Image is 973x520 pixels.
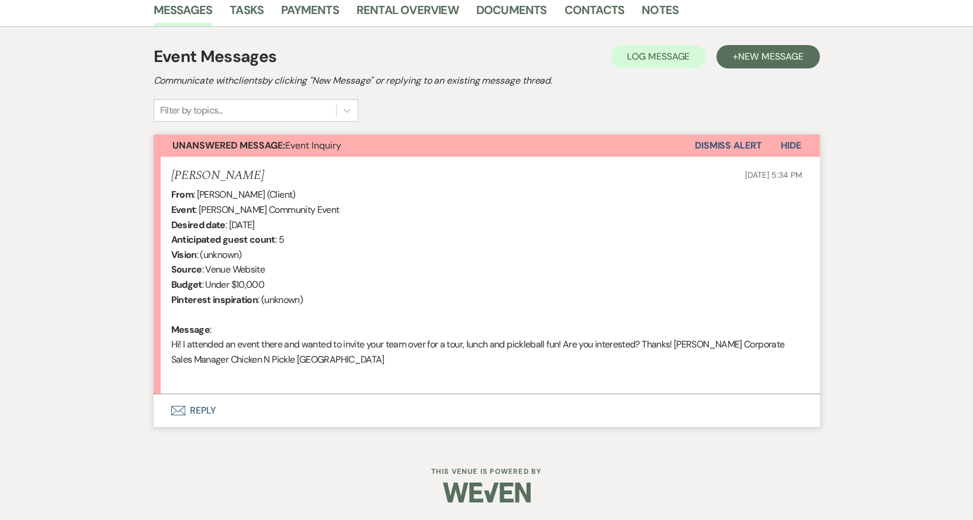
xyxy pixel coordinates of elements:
[172,139,285,151] strong: Unanswered Message:
[171,204,196,216] b: Event
[781,139,801,151] span: Hide
[171,263,202,276] b: Source
[565,1,625,26] a: Contacts
[627,50,690,63] span: Log Message
[171,249,197,261] b: Vision
[171,187,802,382] div: : [PERSON_NAME] (Client) : [PERSON_NAME] Community Event : [DATE] : 5 : (unknown) : Venue Website...
[443,472,531,513] img: Weven Logo
[738,50,803,63] span: New Message
[154,44,277,69] h1: Event Messages
[154,74,820,88] h2: Communicate with clients by clicking "New Message" or replying to an existing message thread.
[695,135,762,157] button: Dismiss Alert
[172,139,341,151] span: Event Inquiry
[154,135,695,157] button: Unanswered Message:Event Inquiry
[154,394,820,427] button: Reply
[171,168,264,183] h5: [PERSON_NAME]
[171,219,226,231] b: Desired date
[171,323,210,336] b: Message
[171,233,275,246] b: Anticipated guest count
[642,1,678,26] a: Notes
[762,135,820,157] button: Hide
[281,1,339,26] a: Payments
[171,294,258,306] b: Pinterest inspiration
[745,170,802,180] span: [DATE] 5:34 PM
[171,278,202,291] b: Budget
[171,188,193,201] b: From
[160,104,223,118] div: Filter by topics...
[476,1,547,26] a: Documents
[230,1,264,26] a: Tasks
[356,1,459,26] a: Rental Overview
[154,1,213,26] a: Messages
[611,45,706,68] button: Log Message
[716,45,819,68] button: +New Message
